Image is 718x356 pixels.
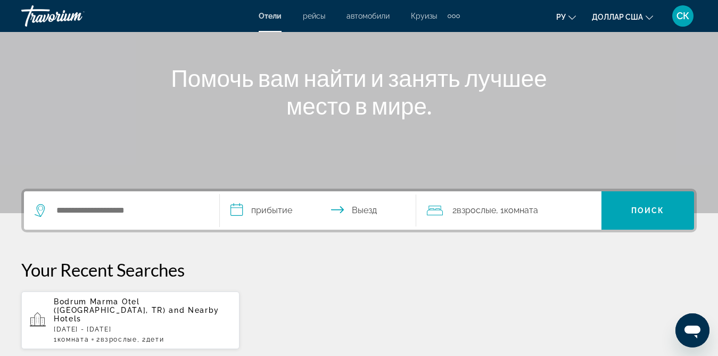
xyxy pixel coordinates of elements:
a: рейсы [303,12,325,20]
span: and Nearby Hotels [54,306,219,323]
font: СК [676,10,689,21]
button: Даты заезда и выезда [220,191,416,230]
a: Круизы [411,12,437,20]
span: Bodrum Marma Otel ([GEOGRAPHIC_DATA], TR) [54,297,166,314]
a: Отели [259,12,282,20]
button: Поиск [601,191,694,230]
span: 2 [96,336,137,343]
font: 2 [452,205,457,215]
span: , 2 [137,336,164,343]
p: Your Recent Searches [21,259,697,280]
font: Поиск [631,206,665,215]
button: Путешественники: 2 взрослых, 0 детей [416,191,601,230]
span: Комната [57,336,89,343]
div: Виджет поиска [24,191,694,230]
button: Изменить язык [556,9,576,25]
font: доллар США [592,13,643,21]
iframe: Кнопка запуска окна обмена сообщениями [675,313,709,347]
span: Взрослые [101,336,137,343]
button: Меню пользователя [669,5,697,27]
span: 1 [54,336,89,343]
font: ру [556,13,566,21]
font: Помочь вам найти и занять лучшее место в мире. [171,64,547,119]
button: Изменить валюту [592,9,653,25]
span: Дети [146,336,164,343]
font: , 1 [496,205,504,215]
button: Дополнительные элементы навигации [448,7,460,25]
p: [DATE] - [DATE] [54,326,231,333]
a: автомобили [346,12,390,20]
font: Взрослые [457,205,496,215]
font: Комната [504,205,538,215]
a: Травориум [21,2,128,30]
button: Bodrum Marma Otel ([GEOGRAPHIC_DATA], TR) and Nearby Hotels[DATE] - [DATE]1Комната2Взрослые, 2Дети [21,291,240,350]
